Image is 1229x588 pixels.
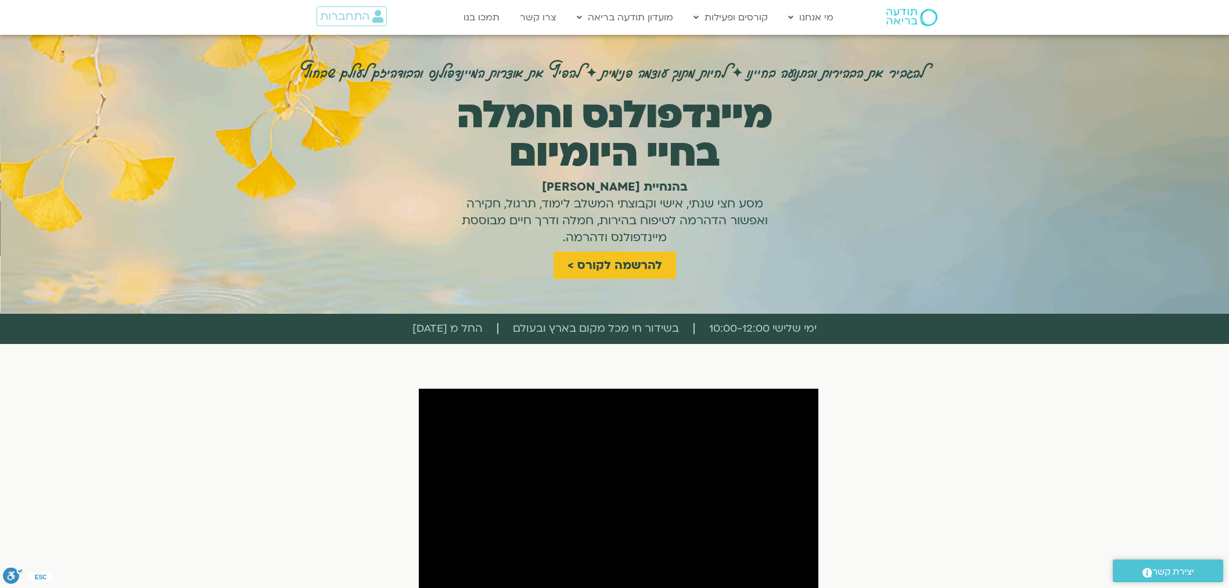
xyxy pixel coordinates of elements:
[1113,560,1223,582] a: יצירת קשר
[567,259,662,272] span: להרשמה לקורס >
[412,320,483,338] span: החל מ [DATE]​
[303,59,927,84] h6: להגביר את הבהירות והתנועה בחיינו ✦ לחיות מתוך עוצמה פנימית ✦ להפיץ את אוצרות המיינדפולנס והבודהיז...
[440,96,789,173] h1: מיינדפולנס וחמלה בחיי היומיום
[542,179,688,195] b: בהנחיית [PERSON_NAME]
[571,6,679,28] a: מועדון תודעה בריאה
[513,320,679,338] span: בשידור חי מכל מקום בארץ ובעולם
[452,178,777,246] h1: מסע חצי שנתי, אישי וקבוצתי המשלב לימוד, תרגול, חקירה ואפשור הדהרמה לטיפוח בהירות, חמלה ודרך חיים ...
[688,6,774,28] a: קורסים ופעילות
[554,252,676,279] a: להרשמה לקורס >
[458,6,505,28] a: תמכו בנו
[782,6,839,28] a: מי אנחנו
[514,6,562,28] a: צרו קשר
[886,9,937,26] img: תודעה בריאה
[709,320,817,338] span: ימי שלישי 10:00-12:00
[1152,564,1194,580] span: יצירת קשר
[317,6,387,26] a: התחברות
[320,10,369,23] span: התחברות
